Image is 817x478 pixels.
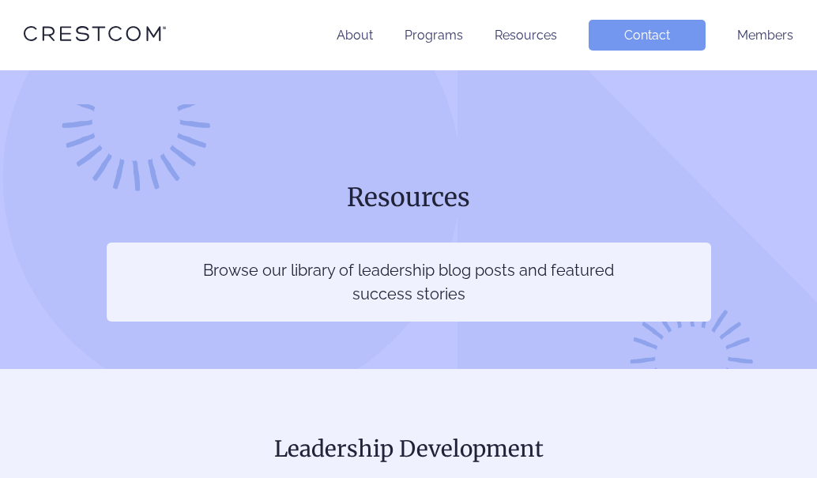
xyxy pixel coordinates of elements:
[24,432,793,465] h2: Leadership Development
[107,181,711,214] h1: Resources
[405,28,463,43] a: Programs
[589,20,706,51] a: Contact
[737,28,793,43] a: Members
[337,28,373,43] a: About
[495,28,557,43] a: Resources
[202,258,616,306] p: Browse our library of leadership blog posts and featured success stories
